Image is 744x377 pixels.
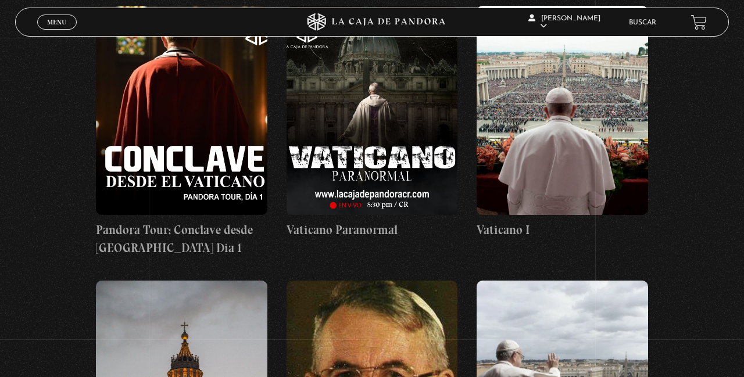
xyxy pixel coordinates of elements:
[96,221,267,257] h4: Pandora Tour: Conclave desde [GEOGRAPHIC_DATA] Dia 1
[528,15,600,30] span: [PERSON_NAME]
[47,19,66,26] span: Menu
[96,6,267,257] a: Pandora Tour: Conclave desde [GEOGRAPHIC_DATA] Dia 1
[287,221,458,239] h4: Vaticano Paranormal
[477,6,648,239] a: Vaticano I
[44,28,71,37] span: Cerrar
[287,6,458,239] a: Vaticano Paranormal
[629,19,656,26] a: Buscar
[691,14,707,30] a: View your shopping cart
[477,221,648,239] h4: Vaticano I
